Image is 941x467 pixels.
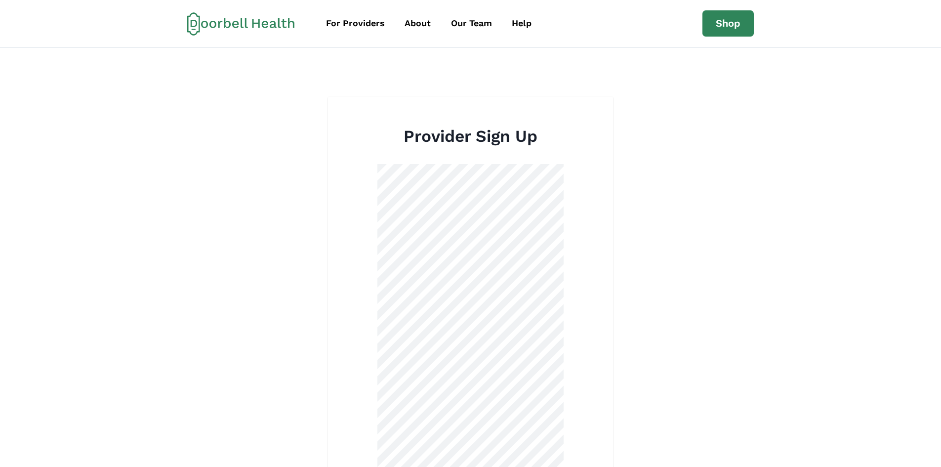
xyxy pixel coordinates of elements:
div: About [405,17,431,30]
div: Our Team [451,17,492,30]
div: For Providers [326,17,385,30]
a: For Providers [317,12,394,35]
div: Help [512,17,532,30]
a: Our Team [442,12,501,35]
a: Shop [702,10,754,37]
a: About [396,12,440,35]
a: Help [503,12,540,35]
h2: Provider Sign Up [377,127,564,146]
